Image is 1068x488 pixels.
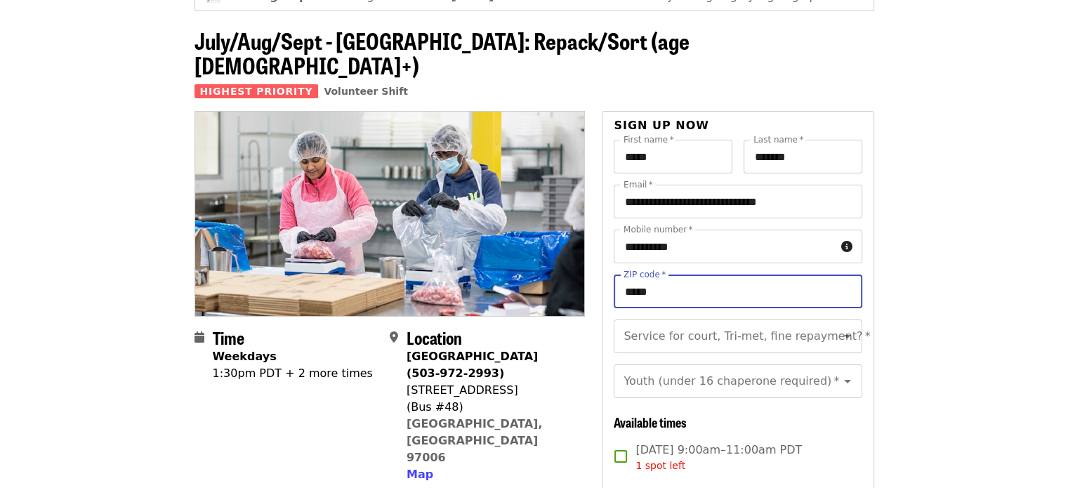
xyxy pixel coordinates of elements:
span: Highest Priority [195,84,319,98]
div: (Bus #48) [407,399,574,416]
input: First name [614,140,732,173]
input: Email [614,185,862,218]
a: [GEOGRAPHIC_DATA], [GEOGRAPHIC_DATA] 97006 [407,417,543,464]
button: Map [407,466,433,483]
label: Email [624,180,653,189]
span: [DATE] 9:00am–11:00am PDT [635,442,802,473]
img: July/Aug/Sept - Beaverton: Repack/Sort (age 10+) organized by Oregon Food Bank [195,112,585,315]
button: Open [838,371,857,391]
span: Available times [614,413,687,431]
i: map-marker-alt icon [390,331,398,344]
label: Mobile number [624,225,692,234]
input: ZIP code [614,275,862,308]
span: Location [407,325,462,350]
label: ZIP code [624,270,666,279]
strong: Weekdays [213,350,277,363]
label: First name [624,136,674,144]
div: [STREET_ADDRESS] [407,382,574,399]
span: 1 spot left [635,460,685,471]
div: 1:30pm PDT + 2 more times [213,365,373,382]
i: calendar icon [195,331,204,344]
input: Mobile number [614,230,835,263]
span: Sign up now [614,119,709,132]
label: Last name [753,136,803,144]
i: circle-info icon [841,240,852,253]
button: Open [838,327,857,346]
input: Last name [744,140,862,173]
strong: [GEOGRAPHIC_DATA] (503-972-2993) [407,350,538,380]
span: July/Aug/Sept - [GEOGRAPHIC_DATA]: Repack/Sort (age [DEMOGRAPHIC_DATA]+) [195,24,690,81]
a: Volunteer Shift [324,86,408,97]
span: Time [213,325,244,350]
span: Map [407,468,433,481]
